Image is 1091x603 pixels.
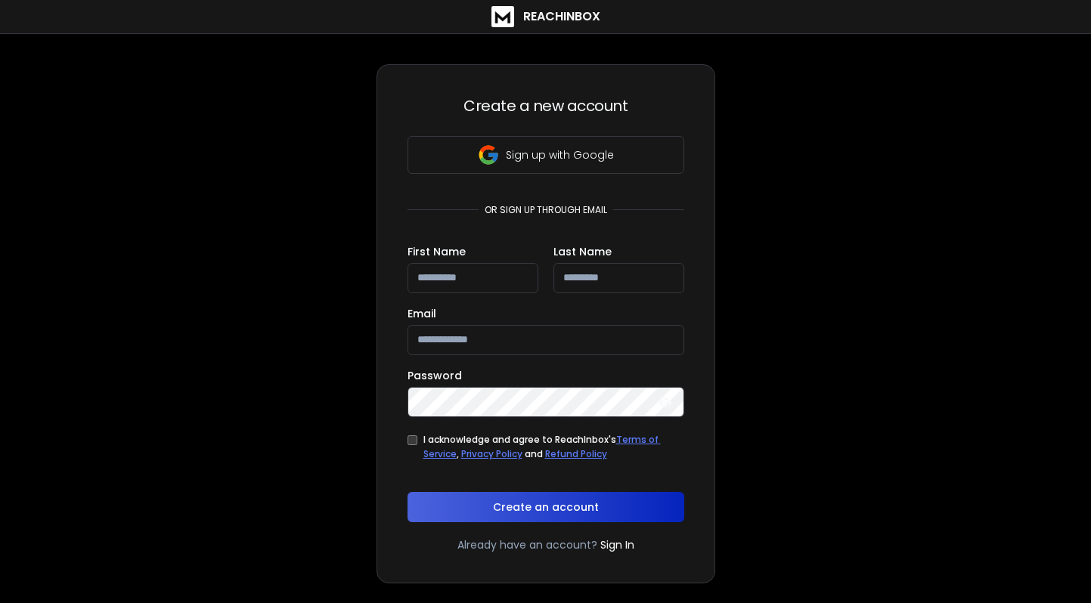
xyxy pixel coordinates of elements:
p: Sign up with Google [506,147,614,162]
a: Sign In [600,537,634,552]
label: Email [408,308,436,319]
a: Refund Policy [545,447,607,460]
label: First Name [408,246,466,257]
label: Password [408,370,462,381]
p: or sign up through email [479,204,613,216]
button: Create an account [408,492,684,522]
button: Sign up with Google [408,136,684,174]
a: Privacy Policy [461,447,522,460]
a: ReachInbox [491,6,600,27]
h1: ReachInbox [523,8,600,26]
label: Last Name [553,246,612,257]
p: Already have an account? [457,537,597,552]
h3: Create a new account [408,95,684,116]
div: I acknowledge and agree to ReachInbox's , and [423,432,684,462]
img: logo [491,6,514,27]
